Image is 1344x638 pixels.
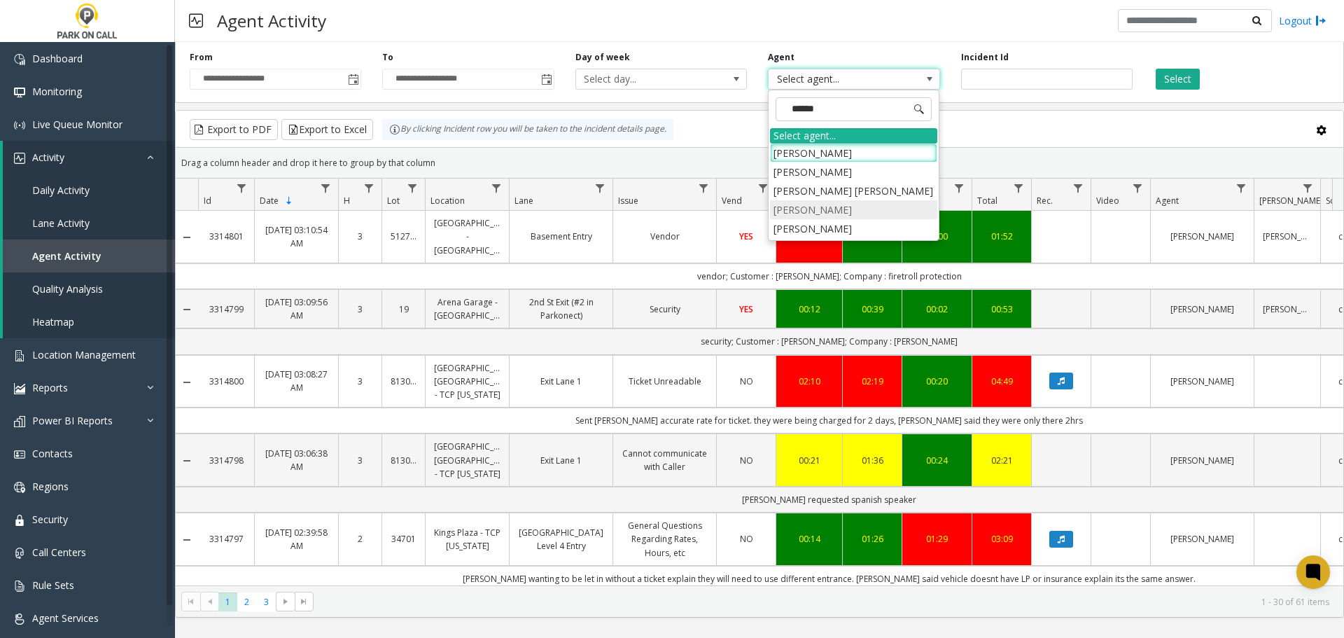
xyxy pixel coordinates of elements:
[190,51,213,64] label: From
[769,69,905,89] span: Select agent...
[14,120,25,131] img: 'icon'
[204,195,211,207] span: Id
[977,195,997,207] span: Total
[770,128,937,144] div: Select agent...
[276,592,295,611] span: Go to the next page
[785,375,834,388] a: 02:10
[487,179,506,197] a: Location Filter Menu
[981,303,1023,316] a: 00:53
[298,596,309,607] span: Go to the last page
[32,546,86,559] span: Call Centers
[981,532,1023,546] a: 03:09
[1156,195,1179,207] span: Agent
[1069,179,1088,197] a: Rec. Filter Menu
[32,513,68,526] span: Security
[851,532,893,546] div: 01:26
[232,179,251,197] a: Id Filter Menu
[14,581,25,592] img: 'icon'
[770,219,937,238] li: [PERSON_NAME]
[725,303,767,316] a: YES
[851,375,893,388] a: 02:19
[387,195,400,207] span: Lot
[518,375,604,388] a: Exit Lane 1
[434,216,500,257] a: [GEOGRAPHIC_DATA] - [GEOGRAPHIC_DATA]
[961,51,1009,64] label: Incident Id
[14,515,25,526] img: 'icon'
[740,533,753,545] span: NO
[176,304,198,315] a: Collapse Details
[1232,179,1251,197] a: Agent Filter Menu
[32,414,113,427] span: Power BI Reports
[257,592,276,611] span: Page 3
[911,532,963,546] div: 01:29
[768,51,794,64] label: Agent
[391,532,416,546] a: 34701
[263,296,330,322] a: [DATE] 03:09:56 AM
[622,375,708,388] a: Ticket Unreadable
[434,526,500,553] a: Kings Plaza - TCP [US_STATE]
[785,532,834,546] a: 00:14
[176,151,1343,175] div: Drag a column header and drop it here to group by that column
[360,179,379,197] a: H Filter Menu
[32,381,68,394] span: Reports
[622,303,708,316] a: Security
[1159,532,1245,546] a: [PERSON_NAME]
[1128,179,1147,197] a: Video Filter Menu
[981,454,1023,467] a: 02:21
[389,124,400,135] img: infoIcon.svg
[32,216,90,230] span: Lane Activity
[176,377,198,388] a: Collapse Details
[176,455,198,466] a: Collapse Details
[770,144,937,162] li: [PERSON_NAME]
[237,592,256,611] span: Page 2
[911,454,963,467] div: 00:24
[911,303,963,316] div: 00:02
[391,375,416,388] a: 813001
[911,375,963,388] div: 00:20
[1298,179,1317,197] a: Parker Filter Menu
[434,440,500,480] a: [GEOGRAPHIC_DATA] [GEOGRAPHIC_DATA] - TCP [US_STATE]
[618,195,638,207] span: Issue
[950,179,969,197] a: Wrapup Filter Menu
[1279,13,1326,28] a: Logout
[32,447,73,460] span: Contacts
[538,69,554,89] span: Toggle popup
[576,69,713,89] span: Select day...
[210,4,333,38] h3: Agent Activity
[32,85,82,98] span: Monitoring
[347,532,373,546] a: 2
[14,482,25,493] img: 'icon'
[206,230,246,243] a: 3314801
[32,578,74,592] span: Rule Sets
[3,207,175,240] a: Lane Activity
[32,611,99,625] span: Agent Services
[206,454,246,467] a: 3314798
[575,51,630,64] label: Day of week
[1159,375,1245,388] a: [PERSON_NAME]
[785,303,834,316] a: 00:12
[851,303,893,316] a: 00:39
[347,375,373,388] a: 3
[1009,179,1028,197] a: Total Filter Menu
[3,240,175,272] a: Agent Activity
[1159,303,1245,316] a: [PERSON_NAME]
[1159,454,1245,467] a: [PERSON_NAME]
[3,141,175,174] a: Activity
[14,383,25,394] img: 'icon'
[263,526,330,553] a: [DATE] 02:39:58 AM
[3,272,175,305] a: Quality Analysis
[347,454,373,467] a: 3
[694,179,713,197] a: Issue Filter Menu
[591,179,610,197] a: Lane Filter Menu
[3,305,175,338] a: Heatmap
[32,151,64,164] span: Activity
[434,296,500,322] a: Arena Garage - [GEOGRAPHIC_DATA]
[981,375,1023,388] a: 04:49
[725,532,767,546] a: NO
